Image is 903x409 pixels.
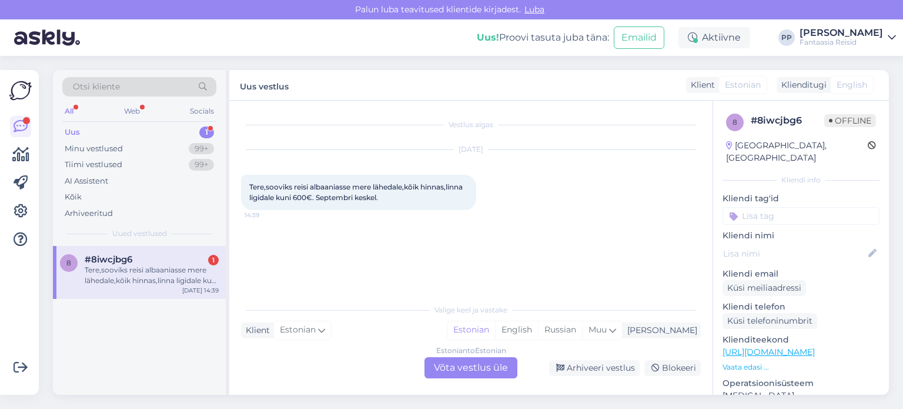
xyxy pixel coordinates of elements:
div: Arhiveeritud [65,208,113,220]
p: Vaata edasi ... [723,362,879,373]
div: Minu vestlused [65,143,123,155]
span: Estonian [725,79,761,91]
div: Fantaasia Reisid [800,38,883,47]
b: Uus! [477,32,499,43]
div: Russian [538,321,582,339]
div: Tere,sooviks reisi albaaniasse mere lähedale,kõik hinnas,linna ligidale kuni 600€. Septembri keskel. [85,265,219,286]
img: Askly Logo [9,79,32,102]
div: 99+ [189,159,214,171]
div: Küsi telefoninumbrit [723,313,817,329]
div: [DATE] [241,144,701,155]
span: 14:39 [245,211,289,220]
div: Proovi tasuta juba täna: [477,31,609,45]
span: Offline [824,114,876,127]
span: Muu [588,324,607,335]
div: English [495,321,538,339]
div: PP [778,29,795,46]
div: Vestlus algas [241,119,701,130]
p: Kliendi telefon [723,301,879,313]
div: # 8iwcjbg6 [751,114,824,128]
div: Estonian to Estonian [436,345,506,356]
div: Küsi meiliaadressi [723,280,806,296]
div: Blokeeri [644,360,701,376]
span: Luba [521,4,548,15]
span: 8 [66,258,71,267]
div: Võta vestlus üle [424,357,517,378]
div: 99+ [189,143,214,155]
span: Otsi kliente [73,81,120,93]
p: Klienditeekond [723,334,879,346]
div: [PERSON_NAME] [800,28,883,38]
a: [PERSON_NAME]Fantaasia Reisid [800,28,896,47]
span: #8iwcjbg6 [85,254,132,265]
div: AI Assistent [65,175,108,187]
div: All [62,104,76,119]
p: [MEDICAL_DATA] [723,390,879,402]
div: [DATE] 14:39 [182,286,219,295]
div: Kõik [65,191,82,203]
p: Kliendi email [723,268,879,280]
div: Estonian [447,321,495,339]
div: Socials [188,104,216,119]
div: [GEOGRAPHIC_DATA], [GEOGRAPHIC_DATA] [726,139,868,164]
button: Emailid [614,26,664,49]
a: [URL][DOMAIN_NAME] [723,347,815,357]
span: Tere,sooviks reisi albaaniasse mere lähedale,kõik hinnas,linna ligidale kuni 600€. Septembri keskel. [249,182,464,202]
p: Operatsioonisüsteem [723,377,879,390]
div: Klienditugi [777,79,827,91]
div: Klient [686,79,715,91]
div: [PERSON_NAME] [623,324,697,337]
div: Aktiivne [678,27,750,48]
div: Klient [241,324,270,337]
span: Estonian [280,324,316,337]
p: Kliendi nimi [723,230,879,242]
div: Kliendi info [723,175,879,185]
input: Lisa tag [723,207,879,225]
span: 8 [733,118,737,127]
div: Web [122,104,142,119]
div: Valige keel ja vastake [241,305,701,315]
span: English [837,79,867,91]
div: 1 [208,255,219,265]
div: Uus [65,127,80,138]
span: Uued vestlused [112,228,167,239]
div: Tiimi vestlused [65,159,122,171]
div: Arhiveeri vestlus [549,360,640,376]
p: Kliendi tag'id [723,192,879,205]
label: Uus vestlus [240,77,289,93]
input: Lisa nimi [723,247,866,260]
div: 1 [199,127,214,138]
